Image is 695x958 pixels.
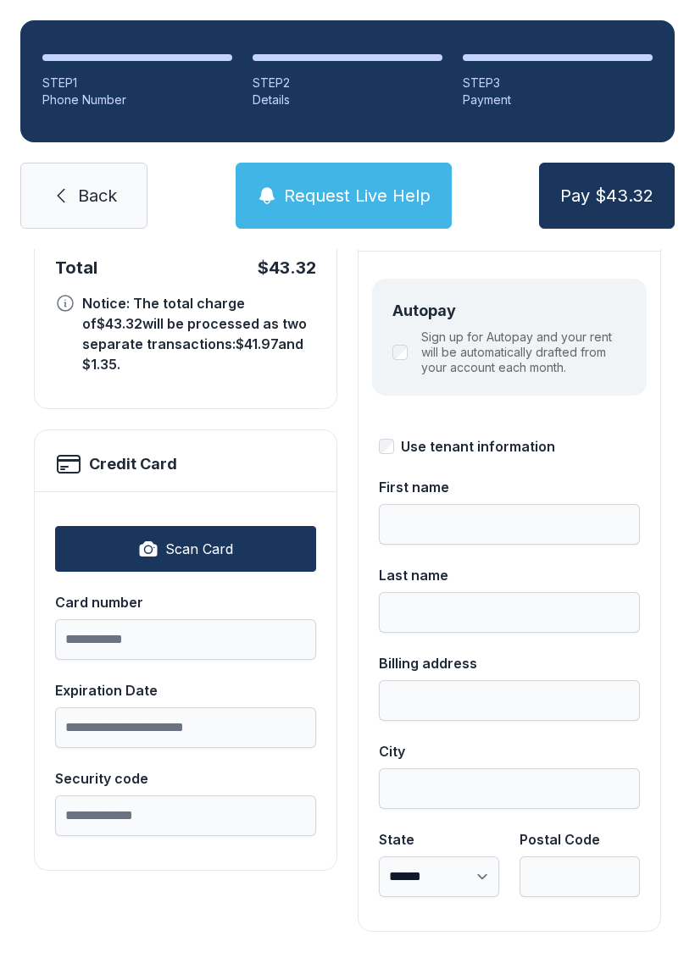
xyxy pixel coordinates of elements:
input: Last name [379,592,640,633]
label: Sign up for Autopay and your rent will be automatically drafted from your account each month. [421,329,626,375]
div: Autopay [392,299,626,323]
div: STEP 3 [463,75,653,91]
input: Billing address [379,680,640,721]
div: State [379,829,499,850]
h2: Credit Card [89,452,177,476]
div: STEP 1 [42,75,232,91]
div: Use tenant information [401,436,555,457]
input: Expiration Date [55,707,316,748]
div: Total [55,256,97,280]
input: Security code [55,795,316,836]
div: Details [253,91,442,108]
select: State [379,856,499,897]
div: Payment [463,91,653,108]
div: Billing address [379,653,640,673]
span: Pay $43.32 [560,184,653,208]
div: Security code [55,768,316,789]
input: Card number [55,619,316,660]
input: City [379,768,640,809]
div: $43.32 [258,256,316,280]
div: Card number [55,592,316,612]
input: First name [379,504,640,545]
div: Notice: The total charge of $43.32 will be processed as two separate transactions: $41.97 and $1.... [82,293,316,374]
span: Scan Card [165,539,233,559]
div: First name [379,477,640,497]
div: Last name [379,565,640,585]
div: Phone Number [42,91,232,108]
div: City [379,741,640,761]
div: STEP 2 [253,75,442,91]
div: Postal Code [520,829,640,850]
span: Back [78,184,117,208]
input: Postal Code [520,856,640,897]
div: Expiration Date [55,680,316,701]
span: Request Live Help [284,184,431,208]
